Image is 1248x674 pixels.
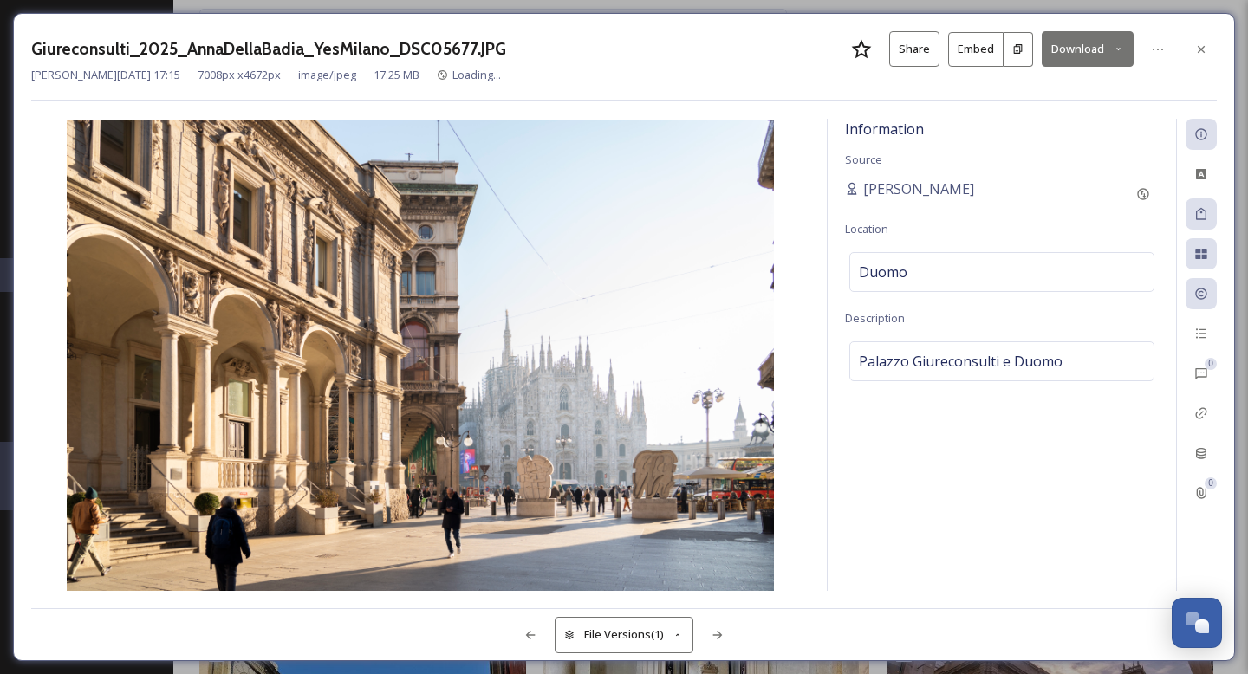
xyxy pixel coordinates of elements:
[863,178,974,199] span: [PERSON_NAME]
[845,152,882,167] span: Source
[1205,358,1217,370] div: 0
[1205,477,1217,489] div: 0
[859,351,1063,372] span: Palazzo Giureconsulti e Duomo
[298,67,356,83] span: image/jpeg
[31,36,506,62] h3: Giureconsulti_2025_AnnaDellaBadia_YesMilano_DSC05677.JPG
[845,221,888,237] span: Location
[859,262,907,282] span: Duomo
[31,67,180,83] span: [PERSON_NAME][DATE] 17:15
[1172,598,1222,648] button: Open Chat
[845,310,905,326] span: Description
[198,67,281,83] span: 7008 px x 4672 px
[31,120,809,591] img: Giureconsulti_2025_AnnaDellaBadia_YesMilano_DSC05677.JPG
[452,67,501,82] span: Loading...
[948,32,1004,67] button: Embed
[374,67,419,83] span: 17.25 MB
[1042,31,1134,67] button: Download
[889,31,939,67] button: Share
[555,617,693,652] button: File Versions(1)
[845,120,924,139] span: Information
